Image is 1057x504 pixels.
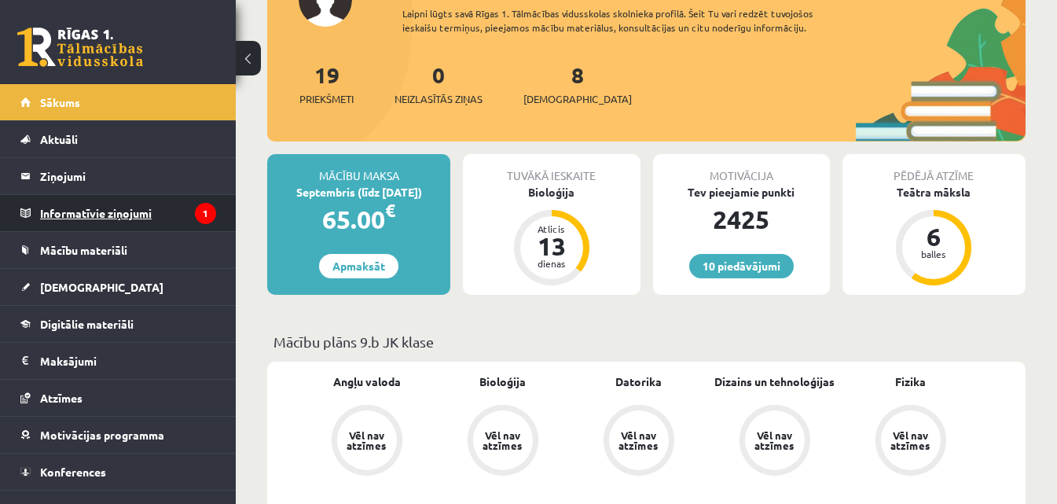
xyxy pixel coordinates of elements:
a: Atzīmes [20,380,216,416]
div: 65.00 [267,200,450,238]
a: Vēl nav atzīmes [435,405,571,479]
span: Atzīmes [40,391,83,405]
div: Vēl nav atzīmes [753,430,797,451]
span: Digitālie materiāli [40,317,134,331]
a: Informatīvie ziņojumi1 [20,195,216,231]
a: Vēl nav atzīmes [842,405,978,479]
a: 8[DEMOGRAPHIC_DATA] [523,61,632,107]
a: Dizains un tehnoloģijas [714,373,835,390]
div: Vēl nav atzīmes [345,430,389,451]
div: Laipni lūgts savā Rīgas 1. Tālmācības vidusskolas skolnieka profilā. Šeit Tu vari redzēt tuvojošo... [402,6,857,35]
div: Tev pieejamie punkti [653,184,830,200]
a: Digitālie materiāli [20,306,216,342]
a: Fizika [895,373,926,390]
div: Tuvākā ieskaite [463,154,640,184]
div: Bioloģija [463,184,640,200]
div: Vēl nav atzīmes [617,430,661,451]
span: Neizlasītās ziņas [395,91,483,107]
a: Konferences [20,454,216,490]
div: 13 [528,234,575,259]
a: [DEMOGRAPHIC_DATA] [20,269,216,305]
a: Datorika [615,373,662,390]
a: Maksājumi [20,343,216,379]
a: 10 piedāvājumi [689,254,794,278]
a: Apmaksāt [319,254,398,278]
a: 0Neizlasītās ziņas [395,61,483,107]
legend: Informatīvie ziņojumi [40,195,216,231]
span: [DEMOGRAPHIC_DATA] [40,280,163,294]
div: 2425 [653,200,830,238]
div: Motivācija [653,154,830,184]
a: Teātra māksla 6 balles [842,184,1026,288]
a: Rīgas 1. Tālmācības vidusskola [17,28,143,67]
span: Motivācijas programma [40,428,164,442]
div: dienas [528,259,575,268]
a: Aktuāli [20,121,216,157]
a: Angļu valoda [333,373,401,390]
span: Mācību materiāli [40,243,127,257]
a: Ziņojumi [20,158,216,194]
a: Motivācijas programma [20,417,216,453]
div: 6 [910,224,957,249]
span: Sākums [40,95,80,109]
div: Septembris (līdz [DATE]) [267,184,450,200]
div: Vēl nav atzīmes [481,430,525,451]
a: Vēl nav atzīmes [299,405,435,479]
a: Vēl nav atzīmes [707,405,842,479]
a: Bioloģija Atlicis 13 dienas [463,184,640,288]
span: [DEMOGRAPHIC_DATA] [523,91,632,107]
div: Mācību maksa [267,154,450,184]
legend: Ziņojumi [40,158,216,194]
a: Sākums [20,84,216,120]
a: Mācību materiāli [20,232,216,268]
p: Mācību plāns 9.b JK klase [273,331,1019,352]
a: Vēl nav atzīmes [571,405,707,479]
a: 19Priekšmeti [299,61,354,107]
legend: Maksājumi [40,343,216,379]
div: balles [910,249,957,259]
a: Bioloģija [479,373,526,390]
span: Priekšmeti [299,91,354,107]
div: Vēl nav atzīmes [889,430,933,451]
span: Aktuāli [40,132,78,146]
i: 1 [195,203,216,224]
div: Pēdējā atzīme [842,154,1026,184]
div: Atlicis [528,224,575,234]
span: € [385,199,395,222]
div: Teātra māksla [842,184,1026,200]
span: Konferences [40,465,106,479]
